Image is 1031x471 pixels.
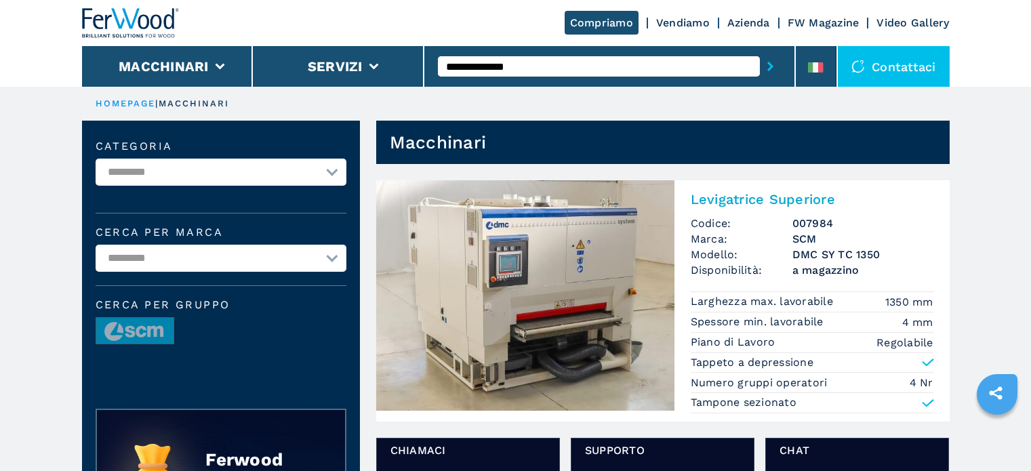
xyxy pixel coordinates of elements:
p: Numero gruppi operatori [691,375,831,390]
p: Piano di Lavoro [691,335,779,350]
span: Supporto [585,443,740,458]
em: 4 mm [902,314,933,330]
a: Video Gallery [876,16,949,29]
em: 1350 mm [885,294,933,310]
label: Categoria [96,141,346,152]
h1: Macchinari [390,131,487,153]
span: a magazzino [792,262,933,278]
h3: 007984 [792,216,933,231]
span: Modello: [691,247,792,262]
span: Marca: [691,231,792,247]
span: chat [780,443,935,458]
h3: DMC SY TC 1350 [792,247,933,262]
em: 4 Nr [910,375,933,390]
a: Azienda [727,16,770,29]
p: Spessore min. lavorabile [691,314,827,329]
img: image [96,318,174,345]
a: HOMEPAGE [96,98,156,108]
p: Tampone sezionato [691,395,796,410]
p: Tappeto a depressione [691,355,813,370]
span: | [155,98,158,108]
button: submit-button [760,51,781,82]
p: Larghezza max. lavorabile [691,294,837,309]
label: Cerca per marca [96,227,346,238]
img: Ferwood [82,8,180,38]
a: sharethis [979,376,1013,410]
span: Disponibilità: [691,262,792,278]
em: Regolabile [876,335,933,350]
span: Cerca per Gruppo [96,300,346,310]
a: FW Magazine [788,16,860,29]
div: Contattaci [838,46,950,87]
span: Chiamaci [390,443,546,458]
h2: Levigatrice Superiore [691,191,933,207]
img: Contattaci [851,60,865,73]
button: Macchinari [119,58,209,75]
a: Compriamo [565,11,639,35]
a: Levigatrice Superiore SCM DMC SY TC 1350Levigatrice SuperioreCodice:007984Marca:SCMModello:DMC SY... [376,180,950,422]
img: Levigatrice Superiore SCM DMC SY TC 1350 [376,180,674,411]
a: Vendiamo [656,16,710,29]
span: Codice: [691,216,792,231]
h3: SCM [792,231,933,247]
button: Servizi [308,58,363,75]
p: macchinari [159,98,230,110]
